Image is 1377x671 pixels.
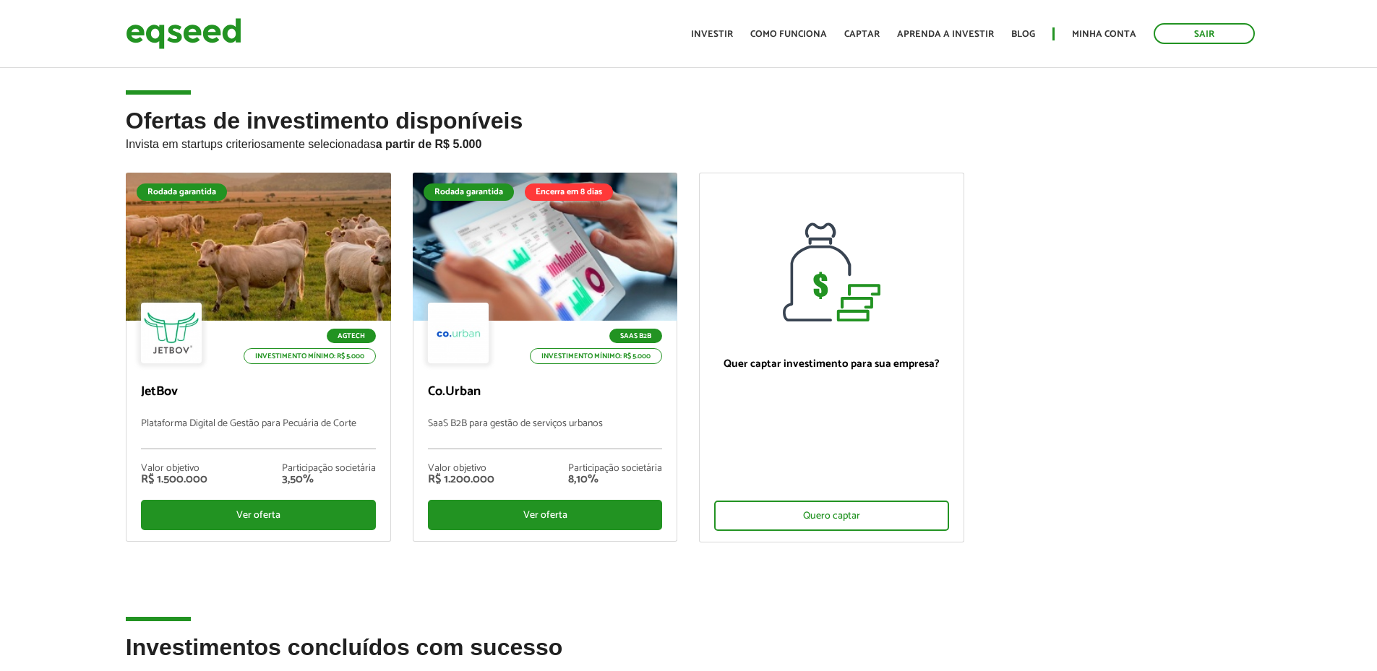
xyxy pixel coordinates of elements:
[844,30,880,39] a: Captar
[750,30,827,39] a: Como funciona
[413,173,678,542] a: Rodada garantida Encerra em 8 dias SaaS B2B Investimento mínimo: R$ 5.000 Co.Urban SaaS B2B para ...
[141,474,207,485] div: R$ 1.500.000
[691,30,733,39] a: Investir
[282,464,376,474] div: Participação societária
[525,183,613,201] div: Encerra em 8 dias
[568,464,662,474] div: Participação societária
[428,474,494,485] div: R$ 1.200.000
[126,134,1252,151] p: Invista em startups criteriosamente selecionadas
[126,108,1252,173] h2: Ofertas de investimento disponíveis
[137,183,227,201] div: Rodada garantida
[424,183,514,201] div: Rodada garantida
[428,418,663,449] p: SaaS B2B para gestão de serviços urbanos
[141,384,376,400] p: JetBov
[897,30,994,39] a: Aprenda a investir
[141,464,207,474] div: Valor objetivo
[1072,30,1136,39] a: Minha conta
[126,14,241,53] img: EqSeed
[568,474,662,485] div: 8,10%
[428,464,494,474] div: Valor objetivo
[376,138,482,150] strong: a partir de R$ 5.000
[714,501,949,531] div: Quero captar
[714,358,949,371] p: Quer captar investimento para sua empresa?
[282,474,376,485] div: 3,50%
[1011,30,1035,39] a: Blog
[141,500,376,530] div: Ver oferta
[428,500,663,530] div: Ver oferta
[428,384,663,400] p: Co.Urban
[530,348,662,364] p: Investimento mínimo: R$ 5.000
[699,173,964,542] a: Quer captar investimento para sua empresa? Quero captar
[126,173,391,542] a: Rodada garantida Agtech Investimento mínimo: R$ 5.000 JetBov Plataforma Digital de Gestão para Pe...
[244,348,376,364] p: Investimento mínimo: R$ 5.000
[1154,23,1255,44] a: Sair
[327,329,376,343] p: Agtech
[609,329,662,343] p: SaaS B2B
[141,418,376,449] p: Plataforma Digital de Gestão para Pecuária de Corte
